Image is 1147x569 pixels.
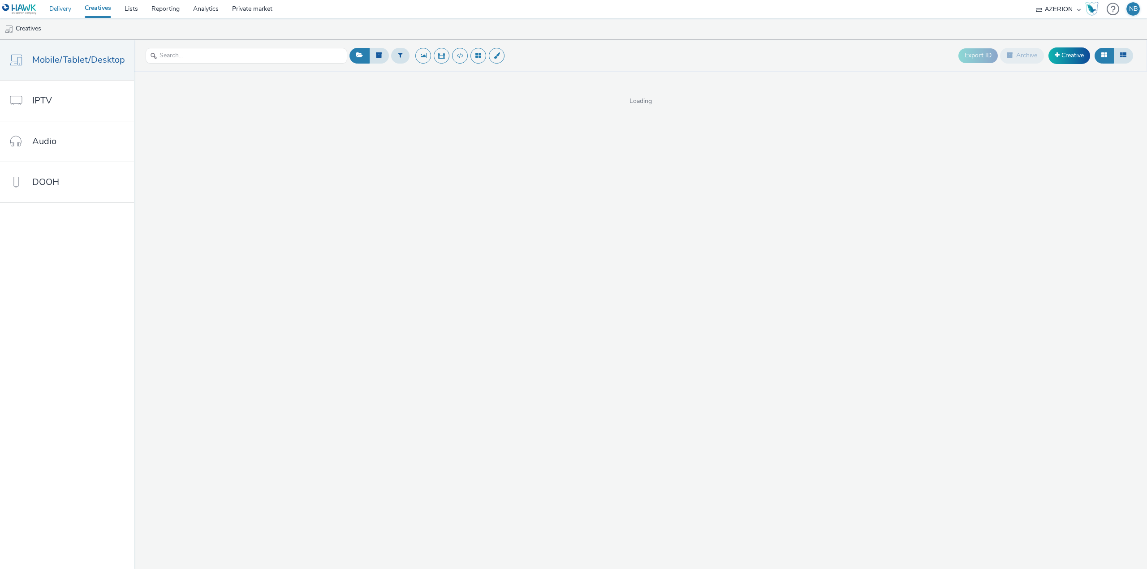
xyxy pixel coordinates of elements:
a: Hawk Academy [1085,2,1102,16]
img: Hawk Academy [1085,2,1099,16]
span: IPTV [32,94,52,107]
img: undefined Logo [2,4,37,15]
span: Mobile/Tablet/Desktop [32,53,125,66]
img: mobile [4,25,13,34]
input: Search... [146,48,347,64]
span: Loading [134,97,1147,106]
button: Grid [1095,48,1114,63]
button: Archive [1000,48,1044,63]
button: Table [1113,48,1133,63]
div: NB [1129,2,1138,16]
a: Creative [1048,47,1090,64]
span: Audio [32,135,56,148]
span: DOOH [32,175,59,188]
button: Export ID [958,48,998,63]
